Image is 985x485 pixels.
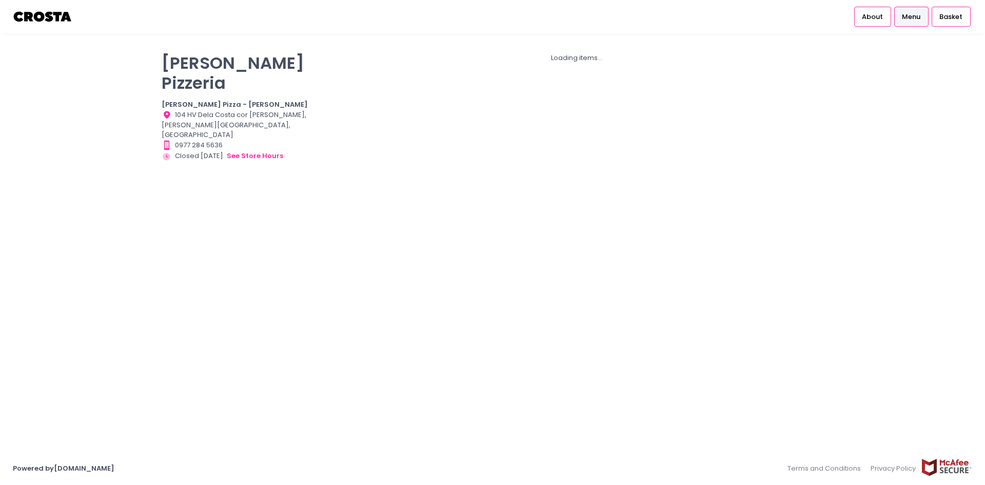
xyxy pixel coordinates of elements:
img: logo [13,8,73,26]
div: 104 HV Dela Costa cor [PERSON_NAME], [PERSON_NAME][GEOGRAPHIC_DATA], [GEOGRAPHIC_DATA] [162,110,318,140]
img: mcafee-secure [921,458,972,476]
a: About [854,7,891,26]
p: [PERSON_NAME] Pizzeria [162,53,318,93]
div: Closed [DATE]. [162,150,318,162]
a: Menu [894,7,929,26]
b: [PERSON_NAME] Pizza - [PERSON_NAME] [162,100,308,109]
a: Terms and Conditions [787,458,866,478]
a: Privacy Policy [866,458,921,478]
a: Powered by[DOMAIN_NAME] [13,463,114,473]
button: see store hours [226,150,284,162]
span: Basket [939,12,962,22]
div: Loading items... [330,53,823,63]
div: 0977 284 5636 [162,140,318,150]
span: Menu [902,12,920,22]
span: About [862,12,883,22]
